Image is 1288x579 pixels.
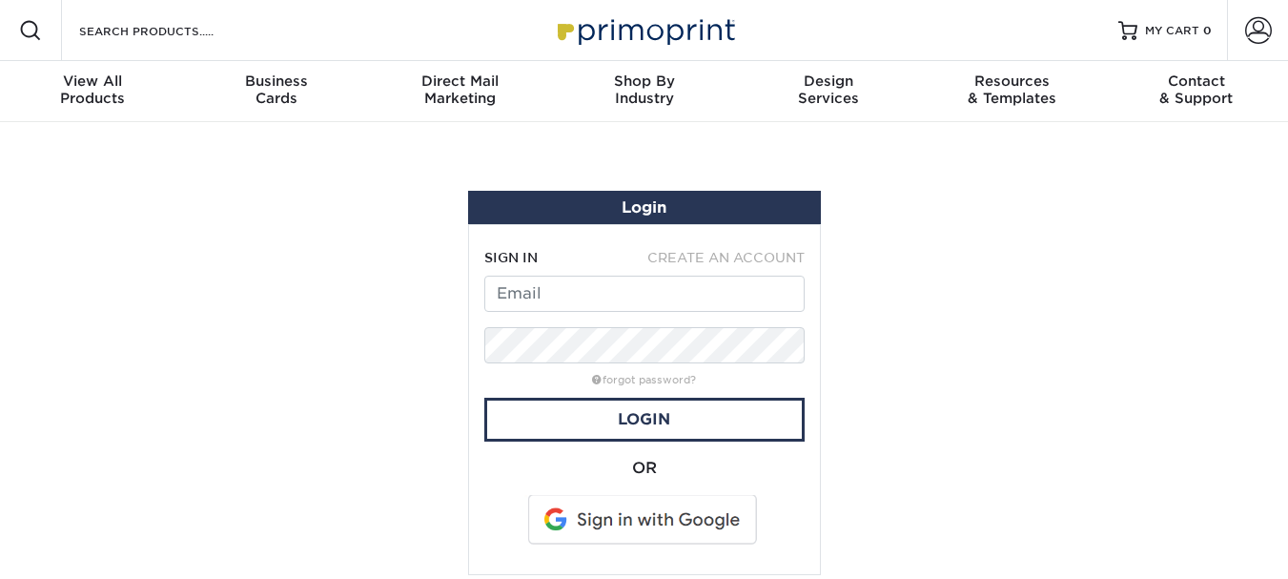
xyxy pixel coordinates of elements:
[647,250,805,265] span: CREATE AN ACCOUNT
[1203,24,1212,37] span: 0
[552,61,736,122] a: Shop ByIndustry
[184,72,368,107] div: Cards
[1104,72,1288,107] div: & Support
[552,72,736,107] div: Industry
[736,72,920,107] div: Services
[592,374,696,386] a: forgot password?
[920,72,1104,107] div: & Templates
[368,72,552,90] span: Direct Mail
[920,61,1104,122] a: Resources& Templates
[1145,23,1199,39] span: MY CART
[920,72,1104,90] span: Resources
[77,19,263,42] input: SEARCH PRODUCTS.....
[368,72,552,107] div: Marketing
[549,10,740,51] img: Primoprint
[484,250,538,265] span: SIGN IN
[184,72,368,90] span: Business
[368,61,552,122] a: Direct MailMarketing
[476,198,813,217] h1: Login
[736,61,920,122] a: DesignServices
[1104,61,1288,122] a: Contact& Support
[184,61,368,122] a: BusinessCards
[1104,72,1288,90] span: Contact
[736,72,920,90] span: Design
[484,457,805,480] div: OR
[552,72,736,90] span: Shop By
[484,276,805,312] input: Email
[484,398,805,442] a: Login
